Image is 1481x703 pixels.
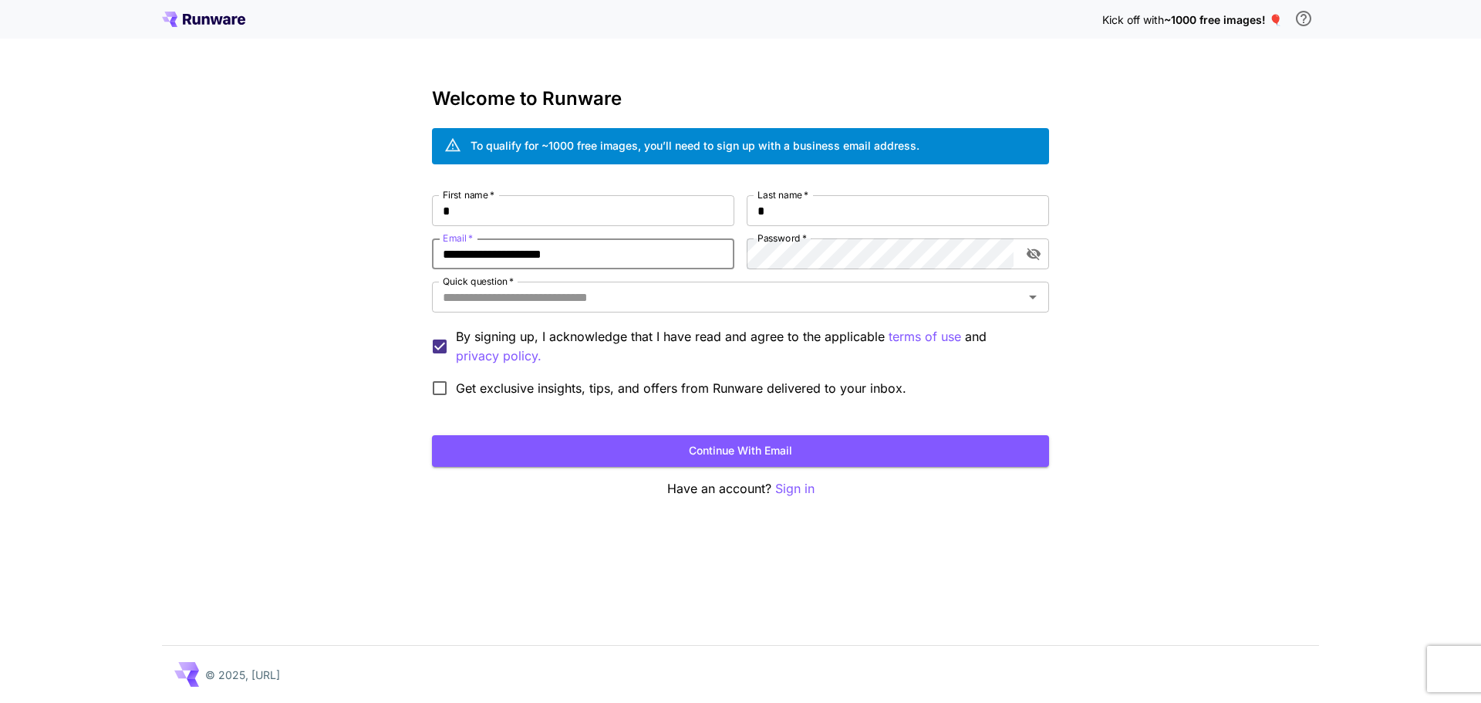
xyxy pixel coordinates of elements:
[432,479,1049,499] p: Have an account?
[471,137,919,154] div: To qualify for ~1000 free images, you’ll need to sign up with a business email address.
[432,435,1049,467] button: Continue with email
[456,379,906,397] span: Get exclusive insights, tips, and offers from Runware delivered to your inbox.
[889,327,961,346] p: terms of use
[1102,13,1164,26] span: Kick off with
[432,88,1049,110] h3: Welcome to Runware
[205,667,280,683] p: © 2025, [URL]
[443,188,494,201] label: First name
[1288,3,1319,34] button: In order to qualify for free credit, you need to sign up with a business email address and click ...
[456,346,541,366] p: privacy policy.
[889,327,961,346] button: By signing up, I acknowledge that I have read and agree to the applicable and privacy policy.
[1020,240,1047,268] button: toggle password visibility
[775,479,815,499] button: Sign in
[757,188,808,201] label: Last name
[1022,286,1044,308] button: Open
[1164,13,1282,26] span: ~1000 free images! 🎈
[443,275,514,288] label: Quick question
[456,346,541,366] button: By signing up, I acknowledge that I have read and agree to the applicable terms of use and
[443,232,473,245] label: Email
[456,327,1037,366] p: By signing up, I acknowledge that I have read and agree to the applicable and
[757,232,807,245] label: Password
